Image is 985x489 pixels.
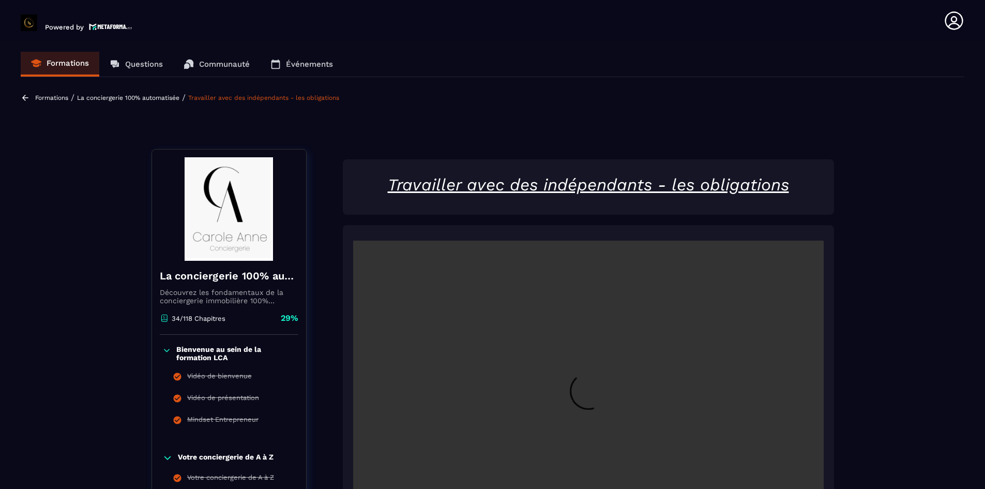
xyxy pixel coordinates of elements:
[187,473,274,485] div: Votre conciergerie de A à Z
[21,14,37,31] img: logo-branding
[160,288,298,305] p: Découvrez les fondamentaux de la conciergerie immobilière 100% automatisée. Cette formation est c...
[388,175,789,195] u: Travailler avec des indépendants - les obligations
[199,60,250,69] p: Communauté
[47,58,89,68] p: Formations
[281,313,298,324] p: 29%
[125,60,163,69] p: Questions
[71,93,74,102] span: /
[188,94,339,101] a: Travailler avec des indépendants - les obligations
[286,60,333,69] p: Événements
[260,52,343,77] a: Événements
[178,453,274,463] p: Votre conciergerie de A à Z
[187,416,259,427] div: Mindset Entrepreneur
[187,372,252,383] div: Vidéo de bienvenue
[45,23,84,31] p: Powered by
[99,52,173,77] a: Questions
[160,269,298,283] h4: La conciergerie 100% automatisée
[21,52,99,77] a: Formations
[89,22,132,31] img: logo
[187,394,259,405] div: Vidéo de présentation
[77,94,179,101] a: La conciergerie 100% automatisée
[172,315,225,322] p: 34/118 Chapitres
[173,52,260,77] a: Communauté
[35,94,68,101] a: Formations
[176,345,296,362] p: Bienvenue au sein de la formation LCA
[182,93,186,102] span: /
[160,157,298,261] img: banner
